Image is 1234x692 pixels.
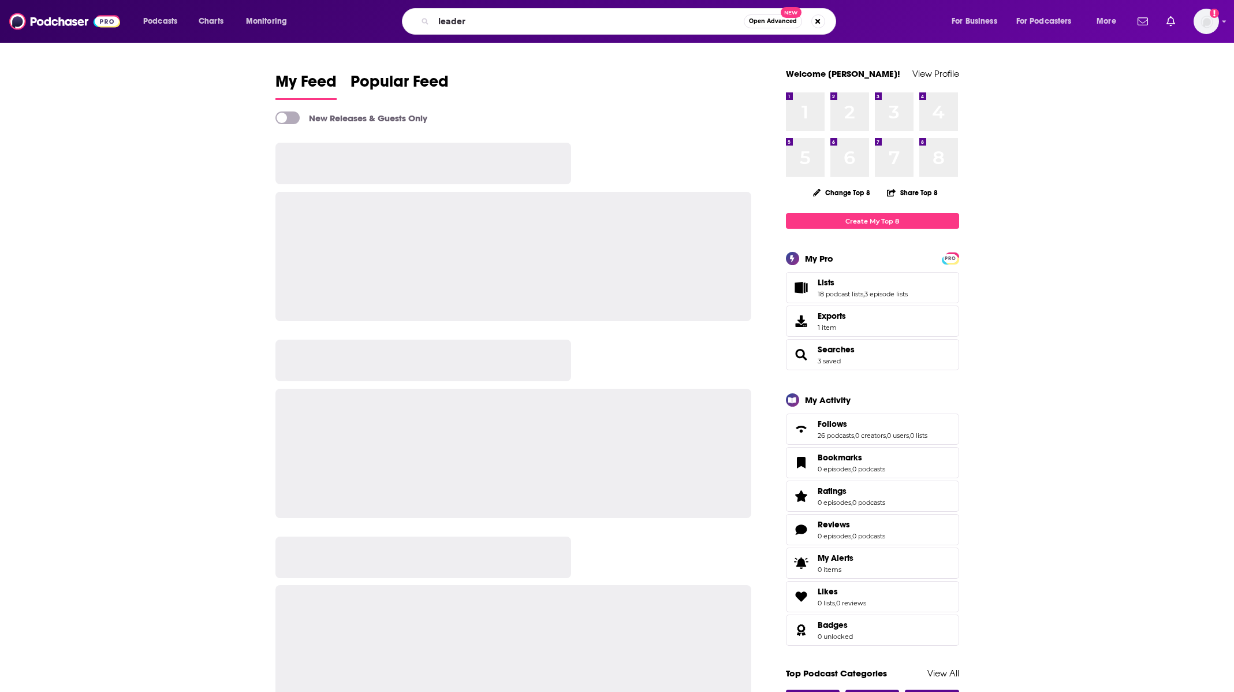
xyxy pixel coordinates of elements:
div: My Activity [805,395,851,405]
a: Reviews [790,522,813,538]
a: 0 lists [818,599,835,607]
a: Top Podcast Categories [786,668,887,679]
span: Podcasts [143,13,177,29]
a: Show notifications dropdown [1133,12,1153,31]
span: My Alerts [818,553,853,563]
span: Likes [818,586,838,597]
span: Ratings [786,481,959,512]
a: My Alerts [786,548,959,579]
a: Badges [790,622,813,638]
span: Bookmarks [818,452,862,463]
span: Exports [790,313,813,329]
a: Lists [790,280,813,296]
button: open menu [1088,12,1131,31]
span: Logged in as ZoeJethani [1194,9,1219,34]
a: 3 episode lists [864,290,908,298]
a: Likes [790,589,813,605]
a: View Profile [912,68,959,79]
a: PRO [944,254,957,262]
span: My Alerts [790,555,813,571]
img: Podchaser - Follow, Share and Rate Podcasts [9,10,120,32]
div: My Pro [805,253,833,264]
button: open menu [135,12,192,31]
a: Searches [818,344,855,355]
span: Lists [786,272,959,303]
span: Exports [818,311,846,321]
span: , [854,431,855,440]
img: User Profile [1194,9,1219,34]
a: Follows [790,421,813,437]
span: Charts [199,13,223,29]
span: Searches [786,339,959,370]
a: Popular Feed [351,72,449,100]
a: 3 saved [818,357,841,365]
a: 0 unlocked [818,633,853,641]
a: Ratings [818,486,885,496]
button: open menu [238,12,302,31]
span: Ratings [818,486,847,496]
button: open menu [944,12,1012,31]
a: 0 lists [910,431,927,440]
a: Searches [790,347,813,363]
span: , [835,599,836,607]
span: , [909,431,910,440]
a: Reviews [818,519,885,530]
a: 0 episodes [818,498,851,507]
a: Welcome [PERSON_NAME]! [786,68,900,79]
a: Follows [818,419,927,429]
a: Bookmarks [790,455,813,471]
span: 0 items [818,565,853,574]
a: Badges [818,620,853,630]
a: 0 reviews [836,599,866,607]
a: 0 podcasts [852,465,885,473]
span: 1 item [818,323,846,332]
span: Badges [818,620,848,630]
span: More [1097,13,1116,29]
span: My Feed [275,72,337,98]
span: , [863,290,864,298]
span: Bookmarks [786,447,959,478]
span: Reviews [818,519,850,530]
a: 0 users [887,431,909,440]
span: Open Advanced [749,18,797,24]
a: 18 podcast lists [818,290,863,298]
a: Exports [786,306,959,337]
a: Create My Top 8 [786,213,959,229]
a: 0 podcasts [852,498,885,507]
a: 0 episodes [818,532,851,540]
svg: Add a profile image [1210,9,1219,18]
a: Show notifications dropdown [1162,12,1180,31]
a: New Releases & Guests Only [275,111,427,124]
span: Reviews [786,514,959,545]
a: Ratings [790,488,813,504]
span: New [781,7,801,18]
span: , [851,465,852,473]
button: Share Top 8 [886,181,938,204]
span: Lists [818,277,834,288]
span: , [886,431,887,440]
span: For Business [952,13,997,29]
span: , [851,532,852,540]
div: Search podcasts, credits, & more... [413,8,847,35]
a: 26 podcasts [818,431,854,440]
button: Show profile menu [1194,9,1219,34]
button: Open AdvancedNew [744,14,802,28]
a: 0 creators [855,431,886,440]
span: For Podcasters [1016,13,1072,29]
span: PRO [944,254,957,263]
span: , [851,498,852,507]
a: Likes [818,586,866,597]
a: Bookmarks [818,452,885,463]
a: 0 episodes [818,465,851,473]
button: open menu [1009,12,1088,31]
a: My Feed [275,72,337,100]
span: Follows [818,419,847,429]
button: Change Top 8 [806,185,878,200]
span: Popular Feed [351,72,449,98]
a: View All [927,668,959,679]
a: Lists [818,277,908,288]
a: Charts [191,12,230,31]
